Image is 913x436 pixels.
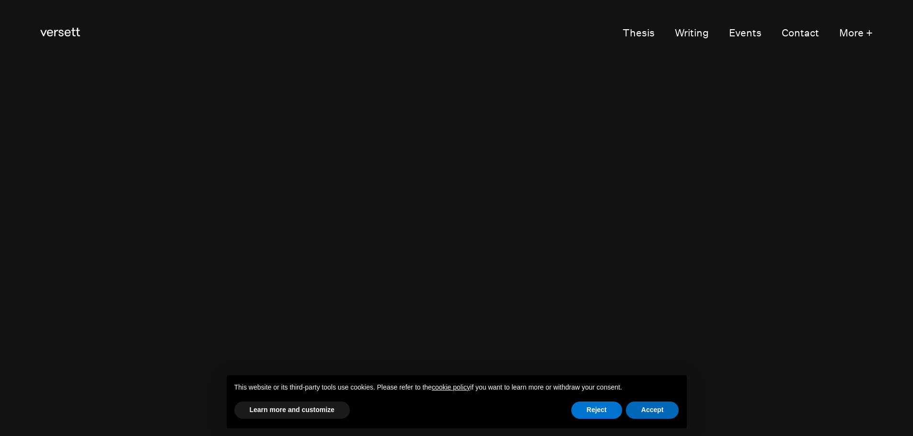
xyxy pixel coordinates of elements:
a: Thesis [623,24,655,43]
button: Learn more and customize [234,402,350,419]
button: Reject [571,402,622,419]
button: Accept [626,402,679,419]
a: Events [729,24,762,43]
a: Contact [782,24,819,43]
a: Writing [675,24,709,43]
button: More + [839,24,873,43]
div: This website or its third-party tools use cookies. Please refer to the if you want to learn more ... [227,375,687,400]
div: Notice [219,368,694,436]
a: cookie policy [432,383,470,391]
